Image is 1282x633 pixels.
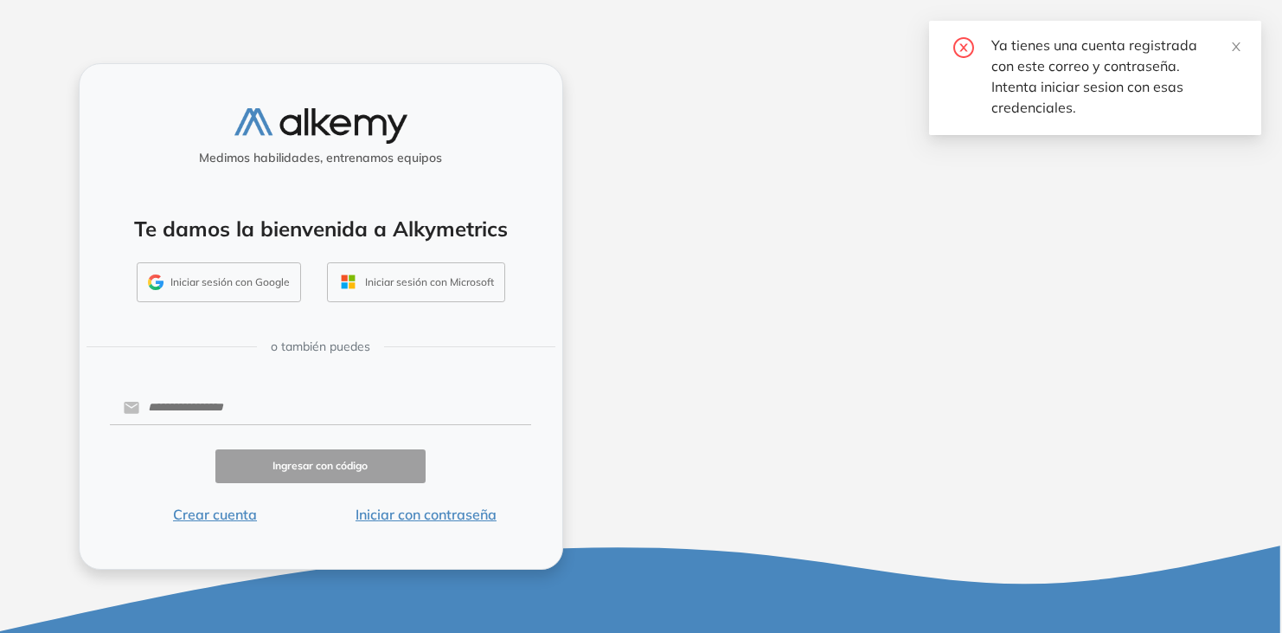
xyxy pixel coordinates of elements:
h5: Medimos habilidades, entrenamos equipos [87,151,555,165]
button: Ingresar con código [215,449,426,483]
img: logo-alkemy [234,108,407,144]
span: close [1230,41,1242,53]
button: Iniciar sesión con Google [137,262,301,302]
button: Iniciar con contraseña [320,504,531,525]
img: OUTLOOK_ICON [338,272,358,292]
button: Iniciar sesión con Microsoft [327,262,505,302]
span: o también puedes [271,338,370,356]
h4: Te damos la bienvenida a Alkymetrics [102,216,540,242]
img: GMAIL_ICON [148,275,163,290]
span: close-circle [953,35,974,58]
button: Crear cuenta [110,504,321,525]
div: Ya tienes una cuenta registrada con este correo y contraseña. Intenta iniciar sesion con esas cre... [991,35,1240,118]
